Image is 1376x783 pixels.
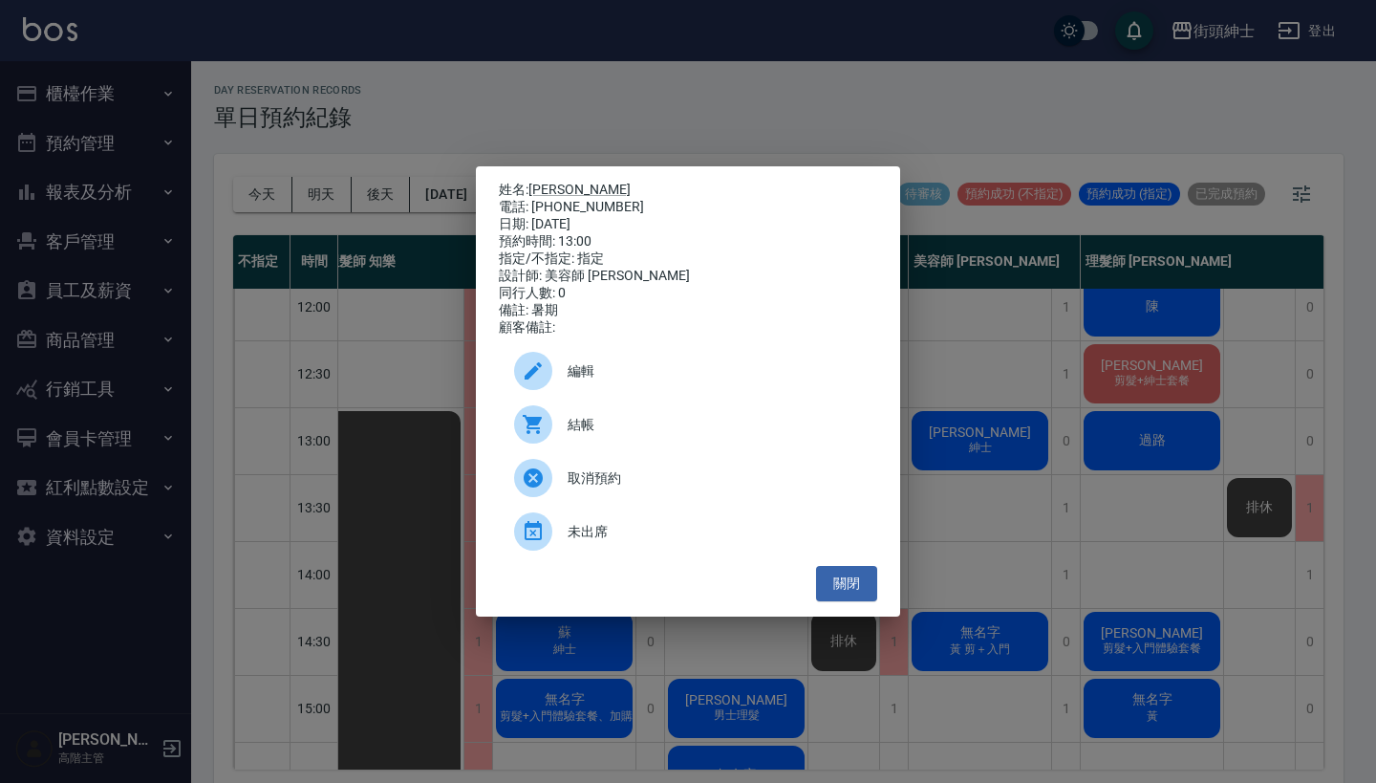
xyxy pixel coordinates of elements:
span: 取消預約 [568,468,862,489]
p: 姓名: [499,182,877,199]
div: 編輯 [499,344,877,398]
div: 備註: 暑期 [499,302,877,319]
div: 顧客備註: [499,319,877,337]
div: 取消預約 [499,451,877,505]
div: 未出席 [499,505,877,558]
span: 編輯 [568,361,862,381]
div: 日期: [DATE] [499,216,877,233]
div: 同行人數: 0 [499,285,877,302]
div: 預約時間: 13:00 [499,233,877,250]
div: 電話: [PHONE_NUMBER] [499,199,877,216]
a: [PERSON_NAME] [528,182,631,197]
a: 結帳 [499,398,877,451]
span: 結帳 [568,415,862,435]
div: 設計師: 美容師 [PERSON_NAME] [499,268,877,285]
span: 未出席 [568,522,862,542]
button: 關閉 [816,566,877,601]
div: 指定/不指定: 指定 [499,250,877,268]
